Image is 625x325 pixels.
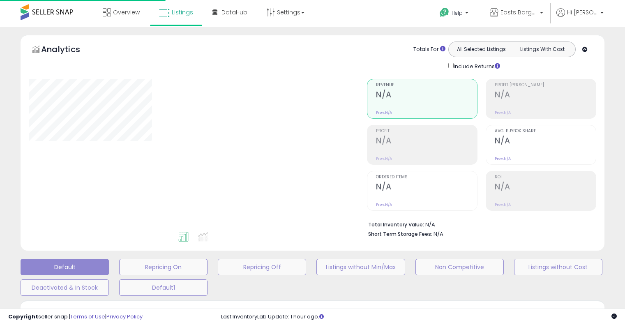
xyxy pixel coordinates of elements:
span: Revenue [376,83,477,88]
button: Deactivated & In Stock [21,279,109,296]
button: Non Competitive [415,259,504,275]
strong: Copyright [8,313,38,320]
small: Prev: N/A [376,110,392,115]
b: Total Inventory Value: [368,221,424,228]
i: Get Help [439,7,450,18]
button: Listings without Min/Max [316,259,405,275]
span: Ordered Items [376,175,477,180]
span: Help [452,9,463,16]
span: DataHub [221,8,247,16]
h2: N/A [495,136,596,147]
b: Short Term Storage Fees: [368,230,432,237]
span: Profit [PERSON_NAME] [495,83,596,88]
div: Totals For [413,46,445,53]
button: Repricing On [119,259,208,275]
h2: N/A [495,90,596,101]
h2: N/A [376,90,477,101]
h2: N/A [376,182,477,193]
small: Prev: N/A [376,202,392,207]
button: Default [21,259,109,275]
button: Listings With Cost [512,44,573,55]
h2: N/A [376,136,477,147]
small: Prev: N/A [495,202,511,207]
h2: N/A [495,182,596,193]
span: Profit [376,129,477,134]
li: N/A [368,219,590,229]
span: Overview [113,8,140,16]
div: seller snap | | [8,313,143,321]
button: Repricing Off [218,259,306,275]
span: Hi [PERSON_NAME] [567,8,598,16]
span: N/A [434,230,443,238]
small: Prev: N/A [376,156,392,161]
a: Hi [PERSON_NAME] [556,8,604,27]
span: Easts Bargains [500,8,537,16]
button: Listings without Cost [514,259,602,275]
h5: Analytics [41,44,96,57]
span: Avg. Buybox Share [495,129,596,134]
small: Prev: N/A [495,156,511,161]
div: Include Returns [442,61,510,71]
span: ROI [495,175,596,180]
button: All Selected Listings [451,44,512,55]
a: Help [433,1,477,27]
span: Listings [172,8,193,16]
button: Default1 [119,279,208,296]
small: Prev: N/A [495,110,511,115]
